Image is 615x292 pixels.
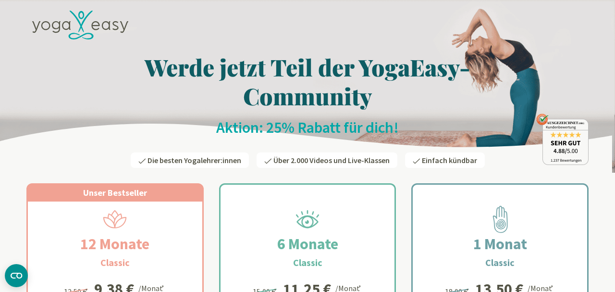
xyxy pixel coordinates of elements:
h2: 1 Monat [450,232,550,255]
h3: Classic [293,255,322,270]
h2: 6 Monate [254,232,361,255]
img: ausgezeichnet_badge.png [536,114,589,165]
h3: Classic [100,255,130,270]
h1: Werde jetzt Teil der YogaEasy-Community [26,52,589,110]
span: Die besten Yogalehrer:innen [148,155,241,165]
button: CMP-Widget öffnen [5,264,28,287]
h3: Classic [485,255,515,270]
span: Unser Bestseller [83,187,147,198]
span: Einfach kündbar [422,155,477,165]
span: Über 2.000 Videos und Live-Klassen [273,155,390,165]
h2: Aktion: 25% Rabatt für dich! [26,118,589,137]
h2: 12 Monate [57,232,172,255]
